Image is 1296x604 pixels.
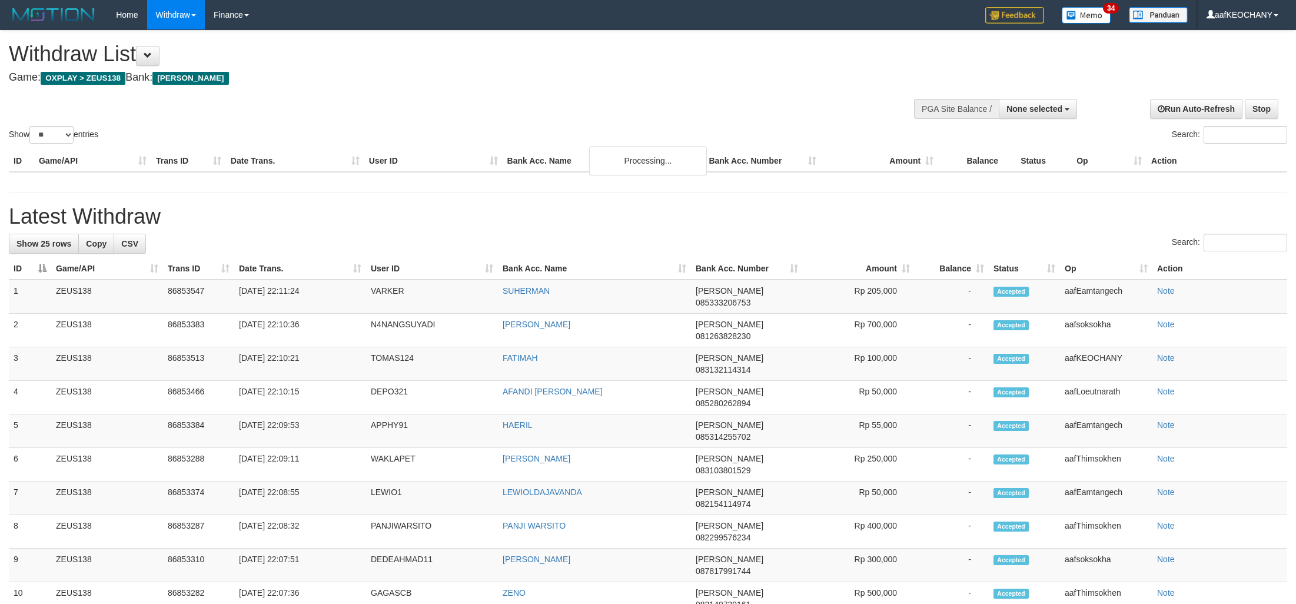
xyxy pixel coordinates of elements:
th: Balance [938,150,1016,172]
td: Rp 205,000 [803,280,915,314]
td: ZEUS138 [51,549,163,582]
td: 1 [9,280,51,314]
span: Accepted [993,354,1029,364]
h1: Latest Withdraw [9,205,1287,228]
label: Search: [1172,234,1287,251]
a: CSV [114,234,146,254]
td: aafKEOCHANY [1060,347,1152,381]
th: Action [1152,258,1287,280]
th: Status [1016,150,1072,172]
td: 86853384 [163,414,234,448]
a: Note [1157,353,1175,363]
td: [DATE] 22:09:53 [234,414,366,448]
a: AFANDI [PERSON_NAME] [503,387,603,396]
td: ZEUS138 [51,414,163,448]
span: Copy 083103801529 to clipboard [696,466,750,475]
td: aafThimsokhen [1060,448,1152,482]
td: Rp 300,000 [803,549,915,582]
td: ZEUS138 [51,448,163,482]
td: 86853547 [163,280,234,314]
th: Trans ID [151,150,226,172]
td: aafEamtangech [1060,280,1152,314]
td: aafsoksokha [1060,549,1152,582]
span: Accepted [993,287,1029,297]
td: 8 [9,515,51,549]
a: Run Auto-Refresh [1150,99,1242,119]
td: APPHY91 [366,414,498,448]
td: 9 [9,549,51,582]
th: Date Trans. [226,150,364,172]
a: Note [1157,521,1175,530]
span: Copy 082299576234 to clipboard [696,533,750,542]
h1: Withdraw List [9,42,852,66]
img: MOTION_logo.png [9,6,98,24]
td: ZEUS138 [51,381,163,414]
td: - [915,414,989,448]
td: DEPO321 [366,381,498,414]
td: LEWIO1 [366,482,498,515]
td: VARKER [366,280,498,314]
td: DEDEAHMAD11 [366,549,498,582]
td: - [915,314,989,347]
td: N4NANGSUYADI [366,314,498,347]
input: Search: [1204,126,1287,144]
a: SUHERMAN [503,286,550,296]
th: ID [9,150,34,172]
td: aafThimsokhen [1060,515,1152,549]
td: Rp 700,000 [803,314,915,347]
a: Note [1157,555,1175,564]
span: CSV [121,239,138,248]
a: ZENO [503,588,526,598]
button: None selected [999,99,1077,119]
td: 86853383 [163,314,234,347]
span: Show 25 rows [16,239,71,248]
td: [DATE] 22:09:11 [234,448,366,482]
th: Action [1147,150,1287,172]
span: Copy 087817991744 to clipboard [696,566,750,576]
td: Rp 55,000 [803,414,915,448]
th: Amount: activate to sort column ascending [803,258,915,280]
span: 34 [1103,3,1119,14]
td: 86853287 [163,515,234,549]
td: Rp 100,000 [803,347,915,381]
a: [PERSON_NAME] [503,320,570,329]
div: PGA Site Balance / [914,99,999,119]
td: 86853513 [163,347,234,381]
th: Game/API [34,150,151,172]
td: 5 [9,414,51,448]
th: Bank Acc. Number [704,150,821,172]
td: [DATE] 22:10:15 [234,381,366,414]
td: - [915,482,989,515]
select: Showentries [29,126,74,144]
span: [PERSON_NAME] [696,420,763,430]
th: Op: activate to sort column ascending [1060,258,1152,280]
a: [PERSON_NAME] [503,555,570,564]
td: 86853466 [163,381,234,414]
span: None selected [1006,104,1062,114]
td: - [915,381,989,414]
td: 6 [9,448,51,482]
th: Game/API: activate to sort column ascending [51,258,163,280]
td: - [915,448,989,482]
span: [PERSON_NAME] [696,320,763,329]
th: Bank Acc. Number: activate to sort column ascending [691,258,803,280]
span: [PERSON_NAME] [696,588,763,598]
a: [PERSON_NAME] [503,454,570,463]
span: Copy [86,239,107,248]
td: 86853310 [163,549,234,582]
a: Note [1157,588,1175,598]
span: Copy 085314255702 to clipboard [696,432,750,442]
span: [PERSON_NAME] [152,72,228,85]
a: Note [1157,454,1175,463]
a: PANJI WARSITO [503,521,566,530]
img: Button%20Memo.svg [1062,7,1111,24]
a: Note [1157,487,1175,497]
span: [PERSON_NAME] [696,521,763,530]
span: OXPLAY > ZEUS138 [41,72,125,85]
span: Copy 085333206753 to clipboard [696,298,750,307]
td: 4 [9,381,51,414]
td: 86853374 [163,482,234,515]
span: Copy 082154114974 to clipboard [696,499,750,509]
td: 3 [9,347,51,381]
span: [PERSON_NAME] [696,487,763,497]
